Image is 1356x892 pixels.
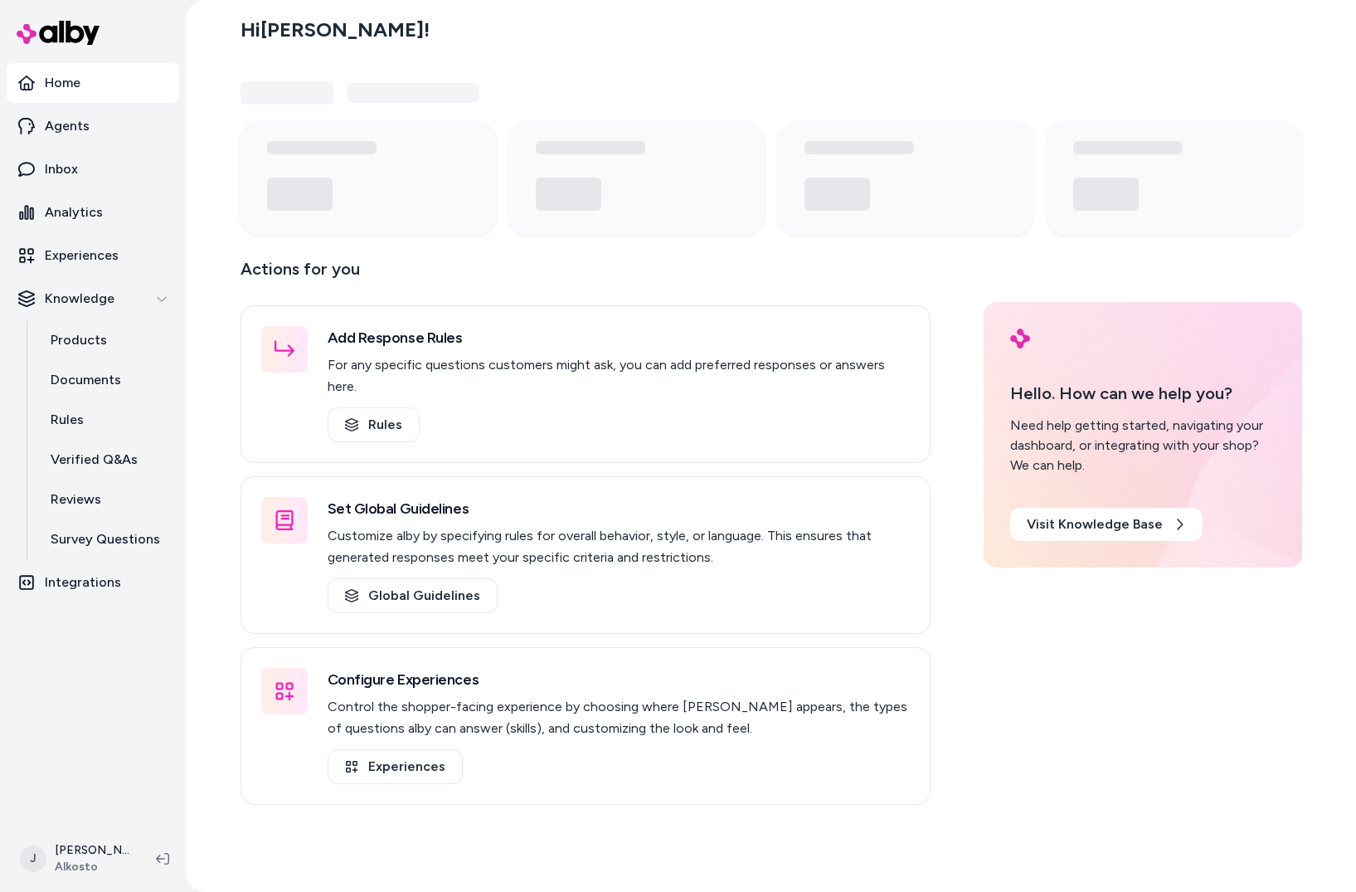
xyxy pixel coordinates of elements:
a: Visit Knowledge Base [1010,508,1203,541]
p: Agents [45,116,90,136]
button: J[PERSON_NAME]Alkosto [10,832,143,885]
a: Verified Q&As [34,440,179,480]
a: Experiences [7,236,179,275]
span: J [20,846,46,872]
img: alby Logo [1010,329,1030,349]
a: Documents [34,360,179,400]
p: [PERSON_NAME] [55,842,129,859]
p: Verified Q&As [51,450,138,470]
p: Integrations [45,573,121,592]
a: Rules [34,400,179,440]
a: Experiences [328,749,463,784]
a: Analytics [7,193,179,232]
p: Documents [51,370,121,390]
p: Home [45,73,80,93]
p: Actions for you [241,256,931,295]
a: Global Guidelines [328,578,498,613]
a: Agents [7,106,179,146]
button: Knowledge [7,279,179,319]
a: Survey Questions [34,519,179,559]
h3: Configure Experiences [328,668,910,691]
a: Reviews [34,480,179,519]
p: Knowledge [45,289,114,309]
a: Products [34,320,179,360]
p: Analytics [45,202,103,222]
p: Survey Questions [51,529,160,549]
p: Reviews [51,490,101,509]
h3: Set Global Guidelines [328,497,910,520]
p: Control the shopper-facing experience by choosing where [PERSON_NAME] appears, the types of quest... [328,696,910,739]
a: Rules [328,407,420,442]
p: Customize alby by specifying rules for overall behavior, style, or language. This ensures that ge... [328,525,910,568]
a: Integrations [7,563,179,602]
p: For any specific questions customers might ask, you can add preferred responses or answers here. [328,354,910,397]
p: Experiences [45,246,119,266]
a: Home [7,63,179,103]
h3: Add Response Rules [328,326,910,349]
p: Inbox [45,159,78,179]
p: Hello. How can we help you? [1010,381,1276,406]
h2: Hi [PERSON_NAME] ! [241,17,430,42]
p: Products [51,330,107,350]
p: Rules [51,410,84,430]
div: Need help getting started, navigating your dashboard, or integrating with your shop? We can help. [1010,416,1276,475]
a: Inbox [7,149,179,189]
span: Alkosto [55,859,129,875]
img: alby Logo [17,21,100,45]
